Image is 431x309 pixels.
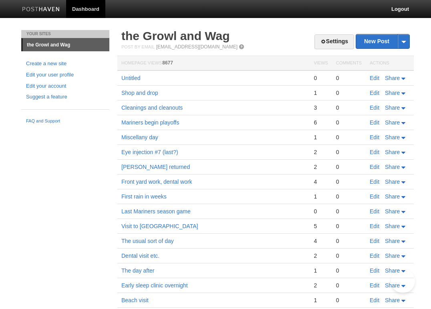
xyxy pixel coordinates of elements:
[336,178,362,185] div: 0
[370,90,379,96] a: Edit
[385,267,400,274] span: Share
[385,179,400,185] span: Share
[314,119,328,126] div: 6
[370,297,379,303] a: Edit
[370,75,379,81] a: Edit
[385,238,400,244] span: Share
[314,237,328,245] div: 4
[121,267,155,274] a: The day after
[121,208,191,215] a: Last Mariners season game
[370,134,379,140] a: Edit
[336,134,362,141] div: 0
[156,44,238,50] a: [EMAIL_ADDRESS][DOMAIN_NAME]
[121,44,155,49] span: Post by Email
[370,149,379,155] a: Edit
[121,297,149,303] a: Beach visit
[121,29,230,42] a: the Growl and Wag
[370,208,379,215] a: Edit
[385,75,400,81] span: Share
[336,237,362,245] div: 0
[121,253,159,259] a: Dental visit etc.
[336,148,362,156] div: 0
[370,193,379,200] a: Edit
[26,93,105,101] a: Suggest a feature
[26,82,105,90] a: Edit your account
[336,74,362,82] div: 0
[336,282,362,289] div: 0
[314,104,328,111] div: 3
[314,89,328,96] div: 1
[314,282,328,289] div: 2
[21,30,109,38] li: Your Sites
[22,7,60,13] img: Posthaven-bar
[385,90,400,96] span: Share
[332,56,366,71] th: Comments
[336,163,362,171] div: 0
[385,297,400,303] span: Share
[121,149,178,155] a: Eye injection #7 (last?)
[314,163,328,171] div: 2
[385,223,400,229] span: Share
[336,297,362,304] div: 0
[121,223,198,229] a: Visit to [GEOGRAPHIC_DATA]
[26,118,105,125] a: FAQ and Support
[385,253,400,259] span: Share
[370,164,379,170] a: Edit
[336,267,362,274] div: 0
[314,208,328,215] div: 0
[385,193,400,200] span: Share
[26,71,105,79] a: Edit your user profile
[336,252,362,259] div: 0
[385,119,400,126] span: Share
[314,267,328,274] div: 1
[121,193,167,200] a: First rain in weeks
[385,282,400,289] span: Share
[314,193,328,200] div: 1
[385,134,400,140] span: Share
[314,134,328,141] div: 1
[370,282,379,289] a: Edit
[121,119,179,126] a: Mariners begin playoffs
[162,60,173,66] span: 8677
[370,238,379,244] a: Edit
[314,34,354,49] a: Settings
[314,148,328,156] div: 2
[314,178,328,185] div: 4
[336,193,362,200] div: 0
[121,179,192,185] a: Front yard work, dental work
[336,223,362,230] div: 0
[370,179,379,185] a: Edit
[314,223,328,230] div: 5
[314,74,328,82] div: 0
[366,56,414,71] th: Actions
[121,75,140,81] a: Untitled
[23,38,109,51] a: the Growl and Wag
[121,134,158,140] a: Miscellany day
[121,104,183,111] a: Cleanings and cleanouts
[356,34,409,48] a: New Post
[336,89,362,96] div: 0
[117,56,310,71] th: Homepage Views
[336,104,362,111] div: 0
[385,164,400,170] span: Share
[26,60,105,68] a: Create a new site
[121,90,158,96] a: Shop and drop
[370,119,379,126] a: Edit
[385,208,400,215] span: Share
[121,282,188,289] a: Early sleep clinic overnight
[385,149,400,155] span: Share
[336,119,362,126] div: 0
[121,164,190,170] a: [PERSON_NAME] returned
[336,208,362,215] div: 0
[370,223,379,229] a: Edit
[314,297,328,304] div: 1
[370,104,379,111] a: Edit
[385,104,400,111] span: Share
[310,56,332,71] th: Views
[391,269,415,293] iframe: Help Scout Beacon - Open
[370,253,379,259] a: Edit
[370,267,379,274] a: Edit
[121,238,174,244] a: The usual sort of day
[314,252,328,259] div: 2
